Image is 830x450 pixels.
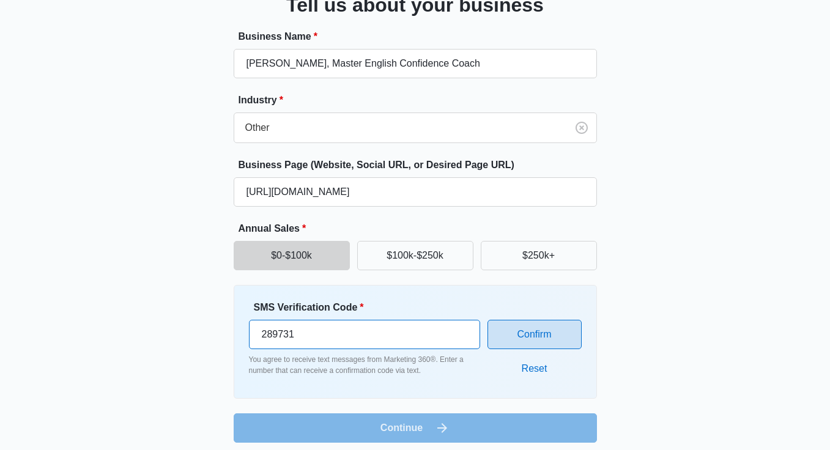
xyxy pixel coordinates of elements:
[509,354,560,383] button: Reset
[481,241,597,270] button: $250k+
[249,354,480,376] p: You agree to receive text messages from Marketing 360®. Enter a number that can receive a confirm...
[239,93,602,108] label: Industry
[234,49,597,78] input: e.g. Jane's Plumbing
[487,320,582,349] button: Confirm
[239,221,602,236] label: Annual Sales
[357,241,473,270] button: $100k-$250k
[249,320,480,349] input: Enter verification code
[234,177,597,207] input: e.g. janesplumbing.com
[239,158,602,172] label: Business Page (Website, Social URL, or Desired Page URL)
[234,241,350,270] button: $0-$100k
[572,118,591,138] button: Clear
[254,300,485,315] label: SMS Verification Code
[239,29,602,44] label: Business Name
